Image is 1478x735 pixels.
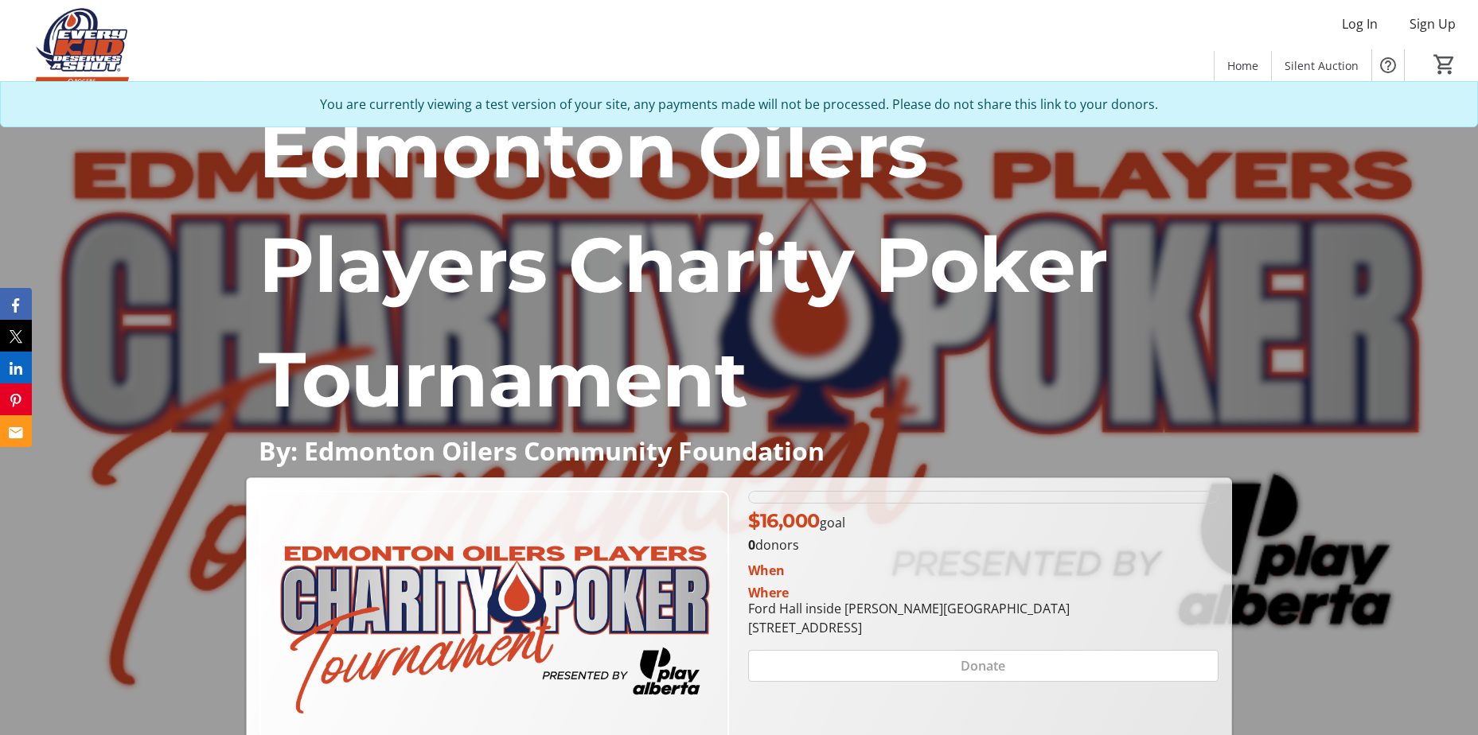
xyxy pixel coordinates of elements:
button: Sign Up [1397,11,1468,37]
div: 0% of fundraising goal reached [748,491,1218,504]
b: 0 [748,536,755,554]
span: Edmonton Oilers Players Charity Poker Tournament [259,103,1108,426]
span: Home [1227,57,1258,74]
span: $16,000 [748,509,820,532]
p: donors [748,535,1218,554]
span: Log In [1342,14,1378,33]
img: Edmonton Oilers Community Foundation's Logo [10,6,151,86]
button: Log In [1329,11,1390,37]
span: Sign Up [1410,14,1456,33]
a: Silent Auction [1272,51,1371,80]
button: Cart [1430,50,1459,79]
div: Ford Hall inside [PERSON_NAME][GEOGRAPHIC_DATA] [748,599,1070,618]
p: goal [748,507,845,535]
div: [STREET_ADDRESS] [748,618,1070,637]
button: Help [1372,49,1404,81]
span: Silent Auction [1285,57,1359,74]
div: Where [748,586,789,599]
p: By: Edmonton Oilers Community Foundation [259,437,1219,465]
div: When [748,561,785,580]
a: Home [1215,51,1271,80]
